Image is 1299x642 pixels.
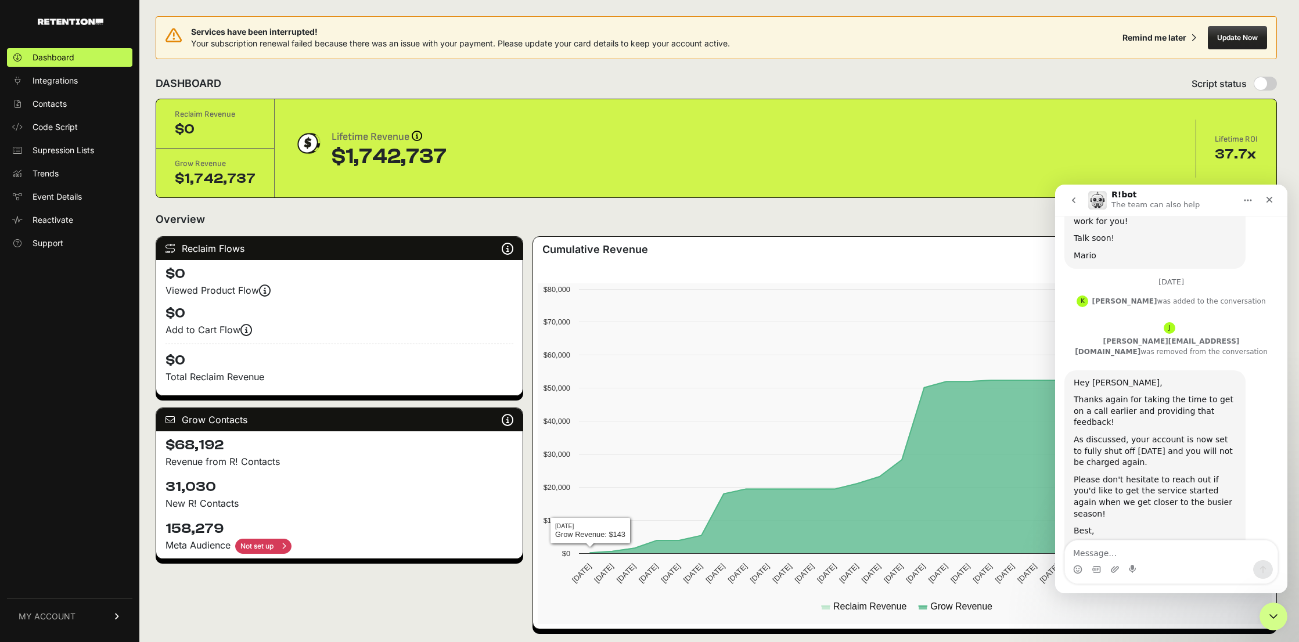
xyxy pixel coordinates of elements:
div: Reclaim Flows [156,237,523,260]
text: $60,000 [544,351,570,359]
h2: Overview [156,211,205,228]
button: Update Now [1208,26,1267,49]
h4: 31,030 [165,478,513,496]
text: $70,000 [544,318,570,326]
text: $80,000 [544,285,570,294]
h4: $0 [165,344,513,370]
p: Revenue from R! Contacts [165,455,513,468]
a: Supression Lists [7,141,132,160]
span: Contacts [33,98,67,110]
span: Your subscription renewal failed because there was an issue with your payment. Please update your... [191,38,730,48]
text: [DATE] [860,562,883,585]
text: [DATE] [682,562,704,585]
a: Dashboard [7,48,132,67]
span: Trends [33,168,59,179]
div: Add to Cart Flow [165,323,513,337]
div: Viewed Product Flow [165,283,513,297]
text: $50,000 [544,384,570,392]
text: $0 [562,549,570,558]
text: [DATE] [815,562,838,585]
div: Meta Audience [165,538,513,554]
a: Event Details [7,187,132,206]
a: Code Script [7,118,132,136]
text: $10,000 [544,516,570,525]
text: [DATE] [726,562,749,585]
span: Integrations [33,75,78,86]
iframe: Intercom live chat [1055,185,1287,593]
span: Services have been interrupted! [191,26,730,38]
text: [DATE] [949,562,971,585]
span: Reactivate [33,214,73,226]
text: $20,000 [544,483,570,492]
text: [DATE] [837,562,860,585]
text: [DATE] [570,562,593,585]
text: [DATE] [592,562,615,585]
a: Trends [7,164,132,183]
a: Support [7,234,132,253]
span: Support [33,237,63,249]
iframe: Intercom live chat [1260,603,1287,630]
div: Lifetime Revenue [332,129,447,145]
a: Integrations [7,71,132,90]
img: dollar-coin-05c43ed7efb7bc0c12610022525b4bbbb207c7efeef5aecc26f025e68dcafac9.png [293,129,322,158]
h4: $68,192 [165,436,513,455]
text: [DATE] [771,562,793,585]
h2: DASHBOARD [156,75,221,92]
span: Script status [1192,77,1247,91]
text: [DATE] [882,562,905,585]
span: MY ACCOUNT [19,611,75,622]
div: 37.7x [1215,145,1258,164]
div: $1,742,737 [175,169,256,188]
p: New R! Contacts [165,496,513,510]
text: $30,000 [544,450,570,459]
text: Reclaim Revenue [833,601,906,611]
div: Lifetime ROI [1215,134,1258,145]
div: Reclaim Revenue [175,109,256,120]
text: [DATE] [1016,562,1038,585]
h3: Cumulative Revenue [542,241,648,258]
h4: $0 [165,265,513,283]
text: [DATE] [704,562,726,585]
span: Dashboard [33,52,74,63]
span: Supression Lists [33,145,94,156]
a: MY ACCOUNT [7,598,132,634]
div: Grow Contacts [156,408,523,431]
i: Events are firing, and revenue is coming soon! Reclaim revenue is updated nightly. [259,290,271,291]
a: Reactivate [7,211,132,229]
text: [DATE] [904,562,927,585]
text: [DATE] [659,562,682,585]
text: Grow Revenue [930,601,992,611]
text: [DATE] [615,562,638,585]
text: [DATE] [994,562,1016,585]
text: [DATE] [637,562,660,585]
a: Contacts [7,95,132,113]
div: $1,742,737 [332,145,447,168]
text: [DATE] [793,562,816,585]
button: Remind me later [1118,27,1201,48]
img: Retention.com [38,19,103,25]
